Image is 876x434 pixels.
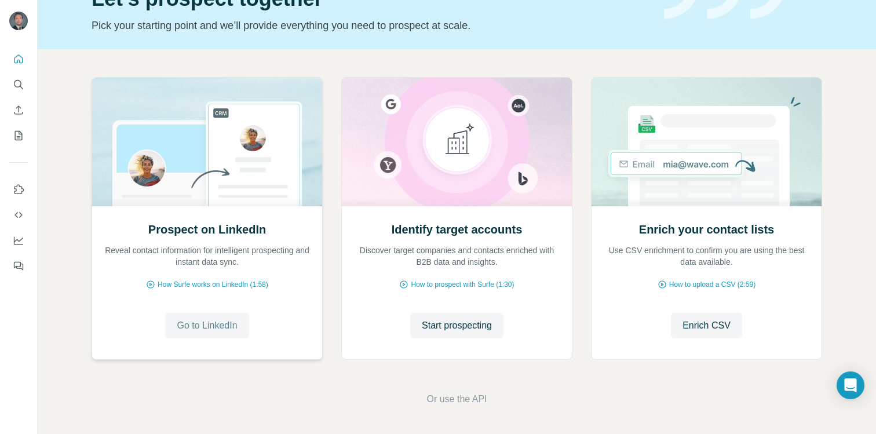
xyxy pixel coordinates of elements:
[9,12,28,30] img: Avatar
[353,245,560,268] p: Discover target companies and contacts enriched with B2B data and insights.
[9,74,28,95] button: Search
[9,179,28,200] button: Use Surfe on LinkedIn
[92,17,650,34] p: Pick your starting point and we’ll provide everything you need to prospect at scale.
[165,313,249,338] button: Go to LinkedIn
[158,279,268,290] span: How Surfe works on LinkedIn (1:58)
[92,78,323,206] img: Prospect on LinkedIn
[9,230,28,251] button: Dashboard
[426,392,487,406] button: Or use the API
[148,221,266,238] h2: Prospect on LinkedIn
[9,256,28,276] button: Feedback
[591,78,822,206] img: Enrich your contact lists
[837,371,864,399] div: Open Intercom Messenger
[9,49,28,70] button: Quick start
[682,319,731,333] span: Enrich CSV
[411,279,514,290] span: How to prospect with Surfe (1:30)
[341,78,572,206] img: Identify target accounts
[177,319,237,333] span: Go to LinkedIn
[9,205,28,225] button: Use Surfe API
[104,245,311,268] p: Reveal contact information for intelligent prospecting and instant data sync.
[9,125,28,146] button: My lists
[671,313,742,338] button: Enrich CSV
[422,319,492,333] span: Start prospecting
[603,245,810,268] p: Use CSV enrichment to confirm you are using the best data available.
[669,279,755,290] span: How to upload a CSV (2:59)
[9,100,28,121] button: Enrich CSV
[410,313,503,338] button: Start prospecting
[639,221,774,238] h2: Enrich your contact lists
[392,221,523,238] h2: Identify target accounts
